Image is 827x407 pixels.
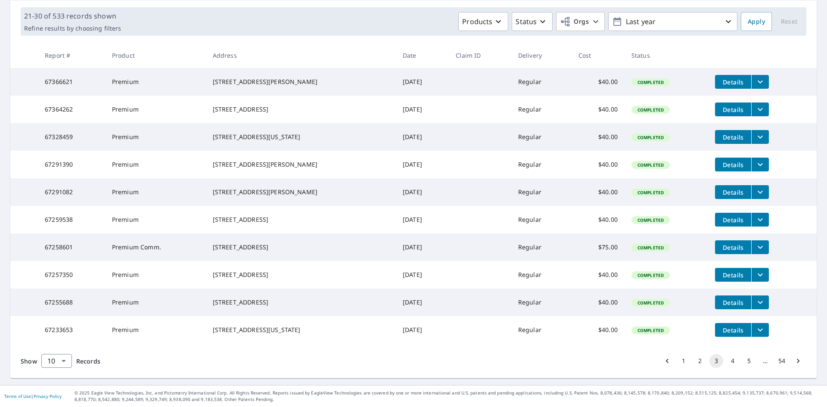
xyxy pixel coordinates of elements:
button: filesDropdownBtn-67364262 [751,103,769,116]
button: detailsBtn-67328459 [715,130,751,144]
td: Premium [105,261,206,289]
button: detailsBtn-67291082 [715,185,751,199]
div: [STREET_ADDRESS][US_STATE] [213,133,389,141]
button: Products [458,12,508,31]
td: $40.00 [572,178,625,206]
button: Orgs [556,12,605,31]
td: Premium [105,123,206,151]
button: detailsBtn-67258601 [715,240,751,254]
a: Privacy Policy [34,393,62,399]
p: Products [462,16,492,27]
div: [STREET_ADDRESS][PERSON_NAME] [213,160,389,169]
th: Claim ID [449,43,511,68]
button: filesDropdownBtn-67258601 [751,240,769,254]
td: $40.00 [572,316,625,344]
td: Regular [511,233,572,261]
span: Apply [748,16,765,27]
span: Details [720,133,746,141]
td: Premium [105,151,206,178]
span: Details [720,106,746,114]
div: [STREET_ADDRESS] [213,215,389,224]
span: Completed [632,272,669,278]
button: filesDropdownBtn-67291082 [751,185,769,199]
div: [STREET_ADDRESS] [213,270,389,279]
button: detailsBtn-67257350 [715,268,751,282]
th: Delivery [511,43,572,68]
span: Orgs [560,16,589,27]
td: $40.00 [572,68,625,96]
button: Go to page 54 [775,354,789,368]
span: Details [720,243,746,252]
span: Details [720,271,746,279]
td: [DATE] [396,123,449,151]
td: $40.00 [572,151,625,178]
button: Go to page 4 [726,354,740,368]
td: Regular [511,289,572,316]
button: filesDropdownBtn-67328459 [751,130,769,144]
td: Premium [105,206,206,233]
td: Regular [511,151,572,178]
th: Product [105,43,206,68]
div: [STREET_ADDRESS][PERSON_NAME] [213,78,389,86]
button: filesDropdownBtn-67257350 [751,268,769,282]
button: detailsBtn-67364262 [715,103,751,116]
td: 67364262 [38,96,105,123]
td: [DATE] [396,233,449,261]
td: 67259538 [38,206,105,233]
td: Premium [105,178,206,206]
td: 67328459 [38,123,105,151]
div: [STREET_ADDRESS] [213,243,389,252]
button: Go to page 1 [677,354,690,368]
span: Details [720,216,746,224]
td: $40.00 [572,261,625,289]
p: | [4,394,62,399]
td: [DATE] [396,151,449,178]
td: 67233653 [38,316,105,344]
button: Go to page 5 [742,354,756,368]
span: Details [720,298,746,307]
td: [DATE] [396,316,449,344]
span: Completed [632,79,669,85]
button: detailsBtn-67259538 [715,213,751,227]
button: Last year [608,12,737,31]
button: detailsBtn-67233653 [715,323,751,337]
span: Details [720,188,746,196]
td: [DATE] [396,96,449,123]
p: Status [516,16,537,27]
span: Show [21,357,37,365]
div: Show 10 records [41,354,72,368]
p: © 2025 Eagle View Technologies, Inc. and Pictometry International Corp. All Rights Reserved. Repo... [75,390,823,403]
span: Details [720,161,746,169]
th: Status [625,43,708,68]
div: [STREET_ADDRESS] [213,298,389,307]
td: Regular [511,178,572,206]
td: $40.00 [572,289,625,316]
td: Premium [105,316,206,344]
a: Terms of Use [4,393,31,399]
span: Completed [632,134,669,140]
nav: pagination navigation [659,354,806,368]
span: Completed [632,327,669,333]
span: Completed [632,217,669,223]
span: Completed [632,162,669,168]
button: detailsBtn-67366621 [715,75,751,89]
td: Premium [105,96,206,123]
div: … [759,357,772,365]
td: $40.00 [572,206,625,233]
span: Completed [632,300,669,306]
button: filesDropdownBtn-67366621 [751,75,769,89]
span: Completed [632,190,669,196]
p: Refine results by choosing filters [24,25,121,32]
td: Regular [511,96,572,123]
button: detailsBtn-67255688 [715,295,751,309]
td: Premium [105,289,206,316]
td: [DATE] [396,206,449,233]
td: Regular [511,206,572,233]
td: Regular [511,123,572,151]
button: filesDropdownBtn-67255688 [751,295,769,309]
td: Regular [511,68,572,96]
td: Regular [511,316,572,344]
p: 21-30 of 533 records shown [24,11,121,21]
div: 10 [41,349,72,373]
td: 67291082 [38,178,105,206]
